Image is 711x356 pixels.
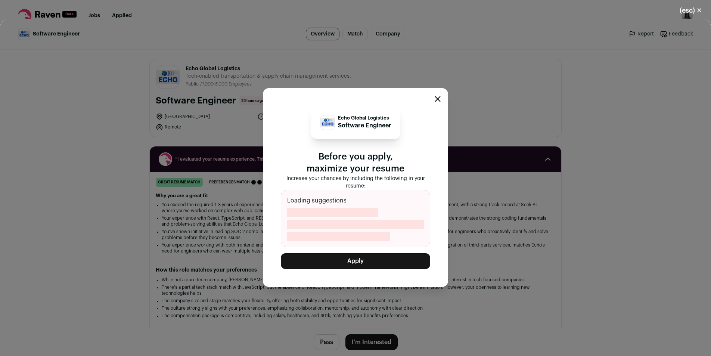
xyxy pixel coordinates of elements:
[338,121,391,130] p: Software Engineer
[281,175,430,190] p: Increase your chances by including the following in your resume:
[281,190,430,247] div: Loading suggestions
[671,2,711,19] button: Close modal
[281,253,430,269] button: Apply
[435,96,441,102] button: Close modal
[338,115,391,121] p: Echo Global Logistics
[281,151,430,175] p: Before you apply, maximize your resume
[320,118,335,127] img: 8029e64989edd0cd06a82b6b64a4b376f4c773638083ecc25ce6068c76605a0f.jpg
